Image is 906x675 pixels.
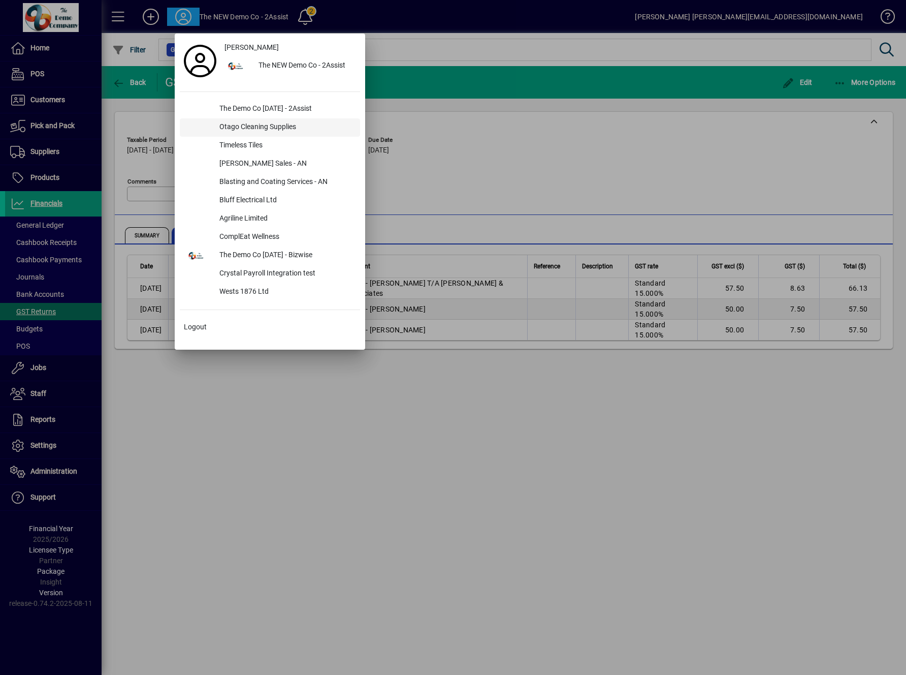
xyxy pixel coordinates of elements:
[180,173,360,192] button: Blasting and Coating Services - AN
[180,192,360,210] button: Bluff Electrical Ltd
[211,118,360,137] div: Otago Cleaning Supplies
[211,283,360,301] div: Wests 1876 Ltd
[180,265,360,283] button: Crystal Payroll Integration test
[211,100,360,118] div: The Demo Co [DATE] - 2Assist
[180,318,360,336] button: Logout
[224,42,279,53] span: [PERSON_NAME]
[211,247,360,265] div: The Demo Co [DATE] - Bizwise
[211,265,360,283] div: Crystal Payroll Integration test
[211,137,360,155] div: Timeless Tiles
[180,137,360,155] button: Timeless Tiles
[184,322,207,332] span: Logout
[180,283,360,301] button: Wests 1876 Ltd
[180,247,360,265] button: The Demo Co [DATE] - Bizwise
[211,173,360,192] div: Blasting and Coating Services - AN
[180,210,360,228] button: Agriline Limited
[220,57,360,75] button: The NEW Demo Co - 2Assist
[220,39,360,57] a: [PERSON_NAME]
[211,210,360,228] div: Agriline Limited
[250,57,360,75] div: The NEW Demo Co - 2Assist
[180,52,220,70] a: Profile
[211,192,360,210] div: Bluff Electrical Ltd
[211,228,360,247] div: ComplEat Wellness
[180,118,360,137] button: Otago Cleaning Supplies
[180,228,360,247] button: ComplEat Wellness
[211,155,360,173] div: [PERSON_NAME] Sales - AN
[180,100,360,118] button: The Demo Co [DATE] - 2Assist
[180,155,360,173] button: [PERSON_NAME] Sales - AN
